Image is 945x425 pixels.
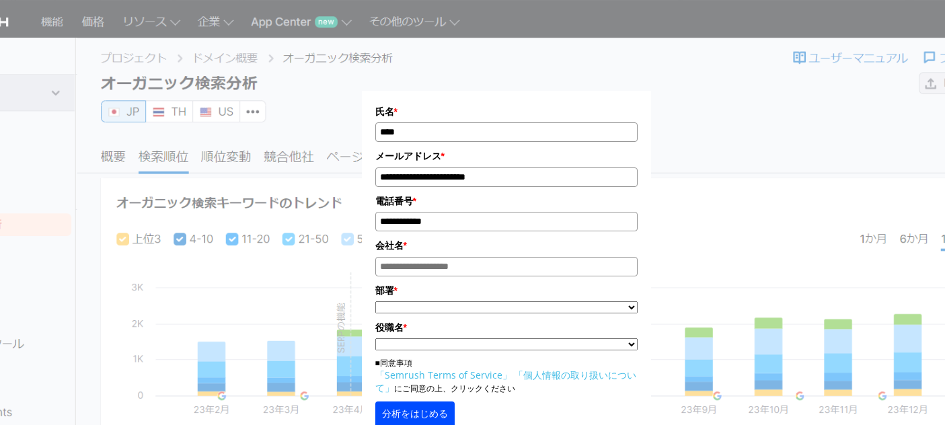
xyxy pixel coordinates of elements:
[375,369,636,394] a: 「個人情報の取り扱いについて」
[375,104,638,119] label: 氏名
[375,194,638,208] label: 電話番号
[375,283,638,298] label: 部署
[375,357,638,395] p: ■同意事項 にご同意の上、クリックください
[375,149,638,163] label: メールアドレス
[375,369,512,381] a: 「Semrush Terms of Service」
[375,238,638,253] label: 会社名
[375,320,638,335] label: 役職名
